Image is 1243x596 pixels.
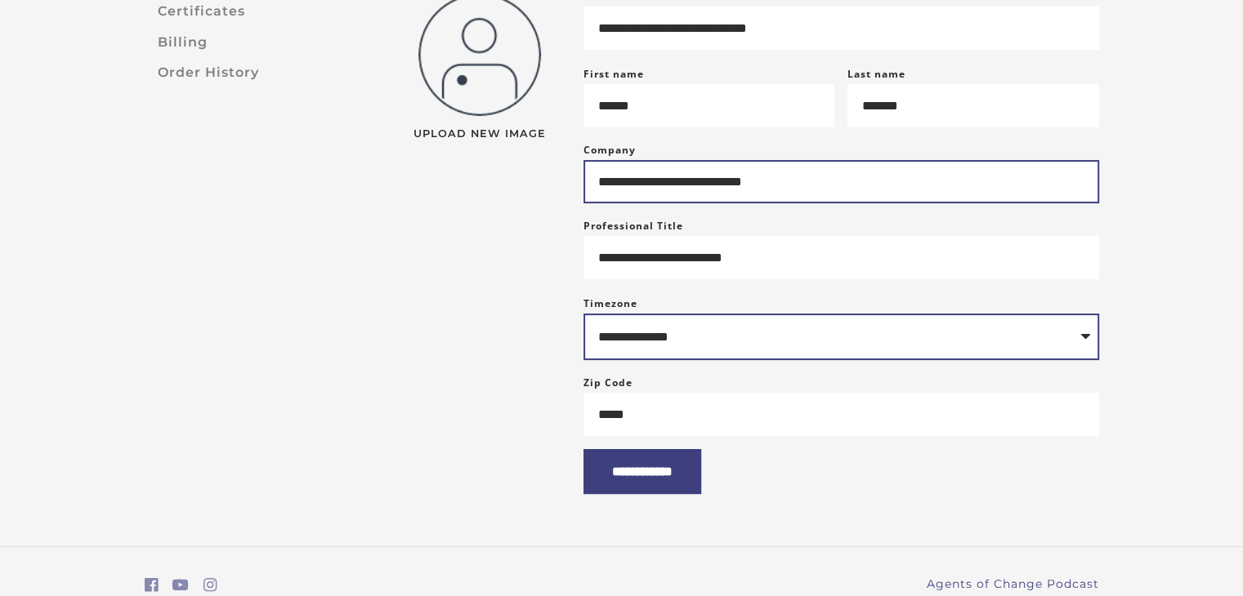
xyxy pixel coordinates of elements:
[927,576,1099,593] a: Agents of Change Podcast
[583,140,636,160] label: Company
[145,27,364,57] a: Billing
[145,57,364,87] a: Order History
[583,296,637,310] label: Timezone
[583,67,644,81] label: First name
[847,67,905,81] label: Last name
[583,216,683,236] label: Professional Title
[203,577,217,593] i: https://www.instagram.com/agentsofchangeprep/ (Open in a new window)
[403,129,557,140] span: Upload New Image
[172,577,189,593] i: https://www.youtube.com/c/AgentsofChangeTestPrepbyMeaganMitchell (Open in a new window)
[145,577,159,593] i: https://www.facebook.com/groups/aswbtestprep (Open in a new window)
[583,373,633,393] label: Zip Code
